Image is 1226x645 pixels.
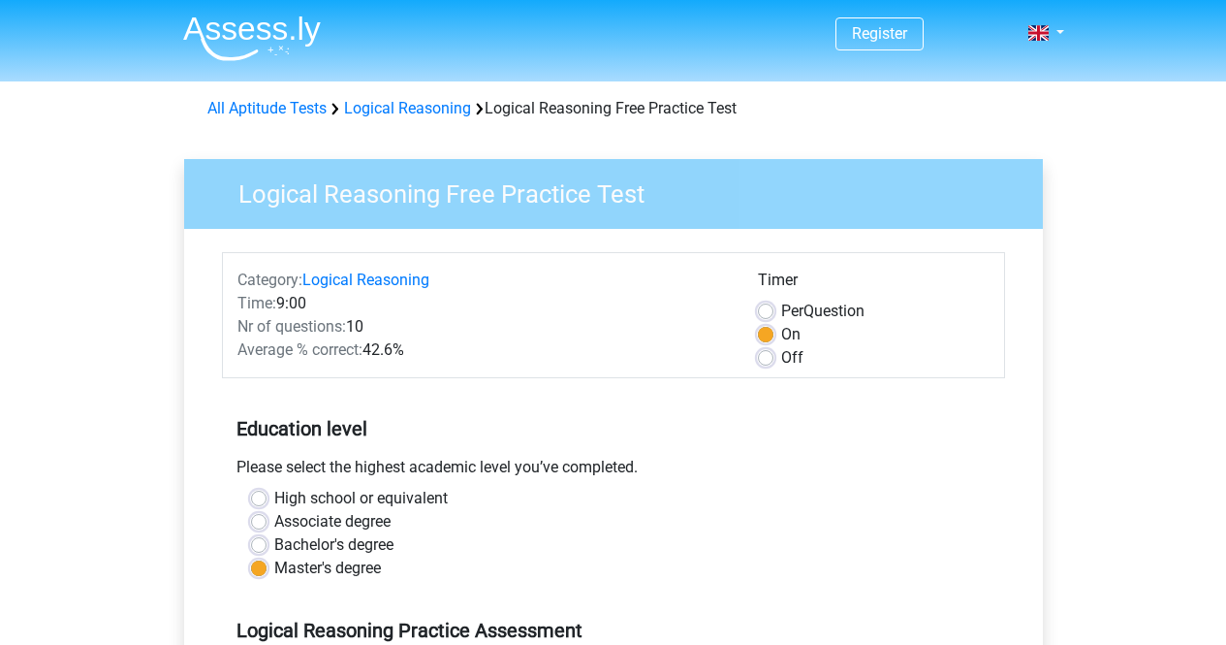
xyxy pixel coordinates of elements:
[781,302,803,320] span: Per
[215,172,1028,210] h3: Logical Reasoning Free Practice Test
[274,487,448,510] label: High school or equivalent
[237,340,362,359] span: Average % correct:
[781,346,803,370] label: Off
[236,409,990,448] h5: Education level
[223,315,743,339] div: 10
[344,99,471,117] a: Logical Reasoning
[223,339,743,362] div: 42.6%
[223,292,743,315] div: 9:00
[237,271,302,289] span: Category:
[758,269,990,300] div: Timer
[302,271,429,289] a: Logical Reasoning
[274,510,391,533] label: Associate degree
[237,317,346,336] span: Nr of questions:
[274,533,393,557] label: Bachelor's degree
[222,456,1005,487] div: Please select the highest academic level you’ve completed.
[274,557,381,580] label: Master's degree
[236,619,990,642] h5: Logical Reasoning Practice Assessment
[781,323,801,346] label: On
[183,16,321,61] img: Assessly
[207,99,327,117] a: All Aptitude Tests
[200,97,1027,120] div: Logical Reasoning Free Practice Test
[781,300,864,323] label: Question
[852,24,907,43] a: Register
[237,294,276,312] span: Time:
